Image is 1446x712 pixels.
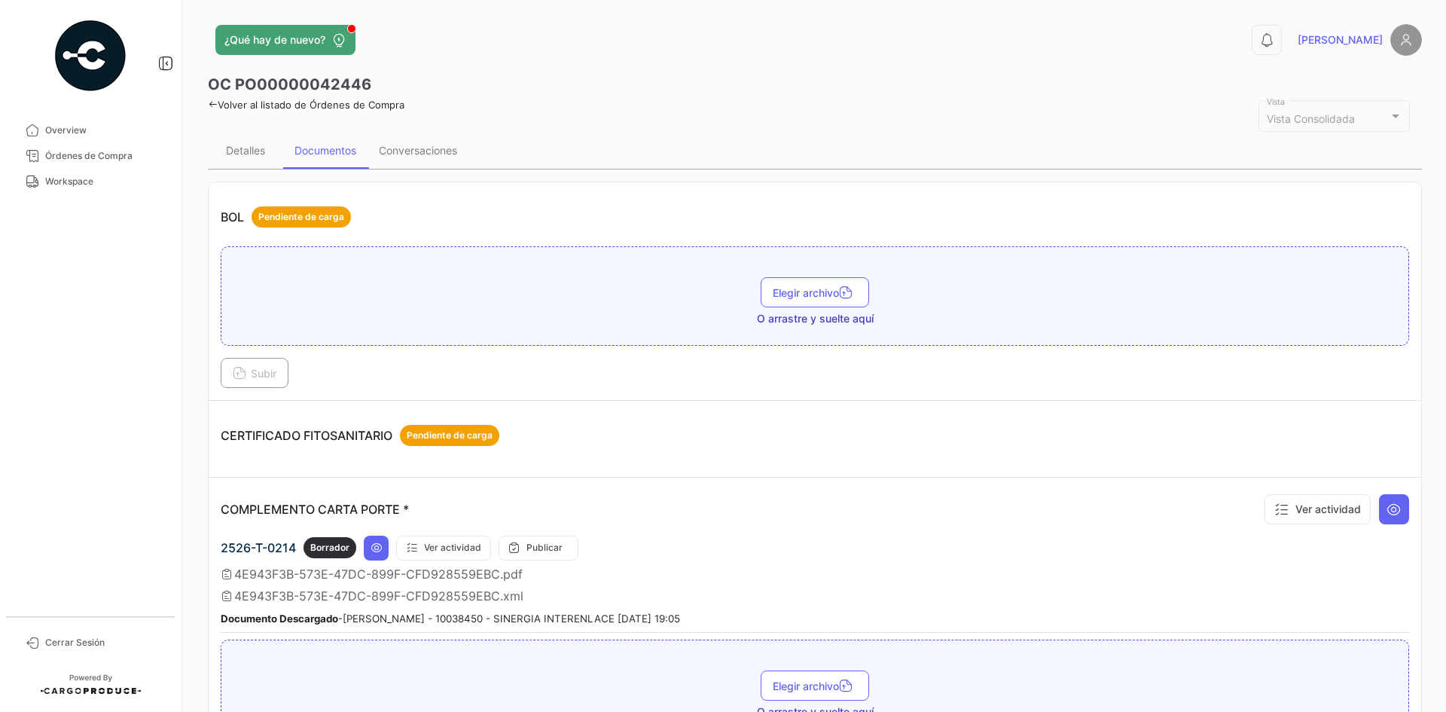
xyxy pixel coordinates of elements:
a: Órdenes de Compra [12,143,169,169]
span: 4E943F3B-573E-47DC-899F-CFD928559EBC.xml [234,588,523,604]
iframe: Intercom live chat [1395,661,1431,697]
span: Borrador [310,541,349,555]
span: Pendiente de carga [258,210,344,224]
span: O arrastre y suelte aquí [757,311,874,326]
b: Documento Descargado [221,613,338,625]
span: Subir [233,367,276,380]
span: Overview [45,124,163,137]
p: COMPLEMENTO CARTA PORTE * [221,502,409,517]
a: Workspace [12,169,169,194]
button: Ver actividad [396,536,491,561]
small: - [PERSON_NAME] - 10038450 - SINERGIA INTERENLACE [DATE] 19:05 [221,613,680,625]
mat-select-trigger: Vista Consolidada [1267,112,1355,125]
p: BOL [221,206,351,228]
span: 2526-T-0214 [221,540,296,555]
div: Conversaciones [379,144,457,157]
span: ¿Qué hay de nuevo? [224,32,325,47]
span: 4E943F3B-573E-47DC-899F-CFD928559EBC.pdf [234,567,523,582]
span: Cerrar Sesión [45,636,163,649]
span: Órdenes de Compra [45,149,163,163]
a: Volver al listado de Órdenes de Compra [208,99,404,111]
div: Detalles [226,144,265,157]
button: Elegir archivo [761,671,869,701]
img: powered-by.png [53,18,128,93]
button: Elegir archivo [761,277,869,307]
h3: OC PO00000042446 [208,74,371,95]
span: Workspace [45,175,163,188]
button: Subir [221,358,288,388]
p: CERTIFICADO FITOSANITARIO [221,425,499,446]
img: placeholder-user.png [1390,24,1422,56]
div: Documentos [294,144,356,157]
a: Overview [12,118,169,143]
button: Publicar [499,536,578,561]
button: Ver actividad [1264,494,1371,524]
span: Pendiente de carga [407,429,493,442]
span: [PERSON_NAME] [1298,32,1383,47]
button: ¿Qué hay de nuevo? [215,25,355,55]
span: Elegir archivo [773,286,857,299]
span: Elegir archivo [773,680,857,692]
